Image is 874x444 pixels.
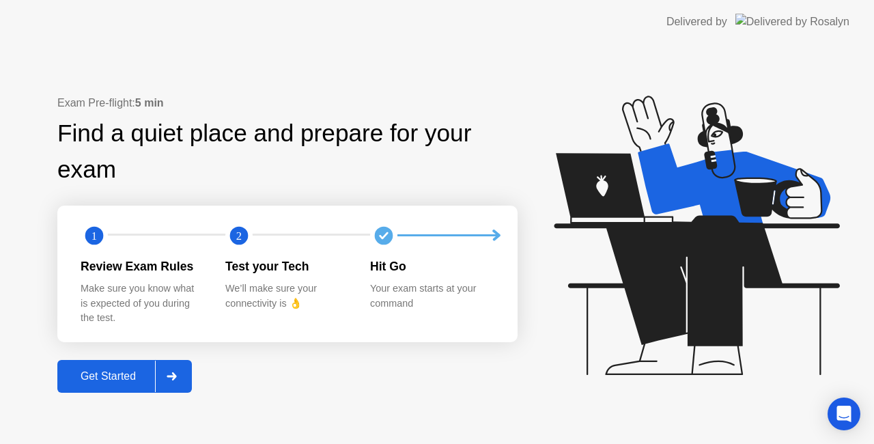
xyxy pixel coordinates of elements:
[666,14,727,30] div: Delivered by
[225,281,348,311] div: We’ll make sure your connectivity is 👌
[61,370,155,383] div: Get Started
[91,229,97,242] text: 1
[370,258,493,275] div: Hit Go
[57,115,518,188] div: Find a quiet place and prepare for your exam
[57,95,518,111] div: Exam Pre-flight:
[236,229,242,242] text: 2
[735,14,849,29] img: Delivered by Rosalyn
[81,258,203,275] div: Review Exam Rules
[370,281,493,311] div: Your exam starts at your command
[81,281,203,326] div: Make sure you know what is expected of you during the test.
[828,398,860,430] div: Open Intercom Messenger
[57,360,192,393] button: Get Started
[135,97,164,109] b: 5 min
[225,258,348,275] div: Test your Tech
